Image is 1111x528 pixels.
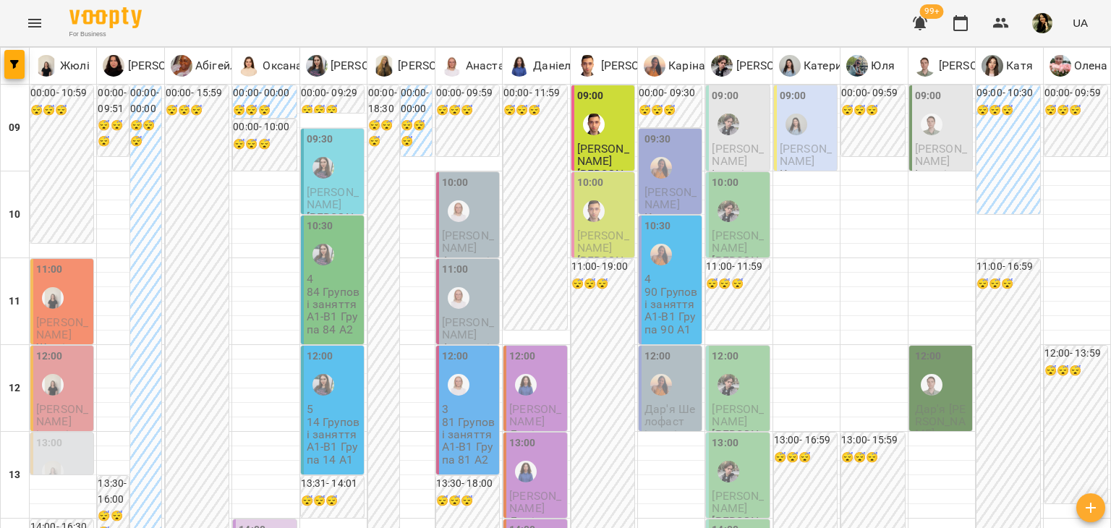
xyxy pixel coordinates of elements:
img: К [982,55,1003,77]
label: 10:00 [712,175,738,191]
span: [PERSON_NAME] [509,402,561,428]
div: Михайло [576,55,689,77]
h6: 09 [9,120,20,136]
h6: 😴😴😴 [368,118,399,149]
label: 09:00 [780,88,806,104]
h6: 😴😴😴 [436,103,499,119]
label: 12:00 [712,349,738,365]
div: Андрій [921,114,942,135]
img: Ю [846,55,868,77]
label: 10:00 [442,175,469,191]
span: [PERSON_NAME] [36,315,88,341]
p: 84 Групові заняття А1-В1 Група 84 А2 [307,286,361,336]
p: [PERSON_NAME] [712,255,766,280]
img: О [1050,55,1071,77]
img: О [103,55,124,77]
div: Анастасія [441,55,520,77]
img: Voopty Logo [69,7,142,28]
img: Каріна [650,244,672,265]
h6: 00:00 - 10:59 [30,85,93,101]
span: UA [1073,15,1088,30]
a: К Катя [982,55,1033,77]
p: [PERSON_NAME] [577,168,631,193]
h6: 😴😴😴 [706,276,769,292]
label: 09:00 [577,88,604,104]
img: Жюлі [42,287,64,309]
h6: 😴😴😴 [301,493,364,509]
img: А [171,55,192,77]
h6: 😴😴😴 [401,118,432,149]
span: [PERSON_NAME] [712,142,764,168]
a: Ю [PERSON_NAME] [306,55,418,77]
p: індивідуальне заняття 50 хв [36,428,90,466]
p: Жюлі [57,57,90,74]
button: Menu [17,6,52,41]
a: Ж Жюлі [35,55,90,77]
a: О [PERSON_NAME] [103,55,215,77]
div: Михайло [583,114,605,135]
p: [PERSON_NAME] [124,57,215,74]
img: Каріна [650,157,672,179]
span: [PERSON_NAME] [442,229,494,255]
h6: 😴😴😴 [976,103,1039,119]
div: Даніела [508,55,577,77]
p: Даніела [509,428,553,440]
span: 99+ [920,4,944,19]
p: Абігейл [192,57,237,74]
p: [PERSON_NAME] [712,428,766,454]
label: 10:30 [307,218,333,234]
img: Даніела [515,374,537,396]
p: Даніела [509,515,553,527]
p: 3 [442,403,496,415]
h6: 13:30 - 18:00 [436,476,499,492]
div: Каріна [644,55,705,77]
img: К [644,55,665,77]
button: Створити урок [1076,493,1105,522]
h6: 😴😴😴 [774,450,837,466]
h6: 😴😴😴 [98,118,129,149]
img: Ж [35,55,57,77]
div: Микита [718,461,739,482]
p: 14 Групові заняття А1-В1 Група 14 А1 [307,416,361,466]
span: [PERSON_NAME] [712,489,764,515]
a: М [PERSON_NAME] [373,55,485,77]
h6: 00:00 - 00:00 [401,85,432,116]
img: М [576,55,598,77]
p: Карина [644,211,685,223]
label: 12:00 [442,349,469,365]
span: [PERSON_NAME] [712,402,764,428]
img: Катерина [786,114,807,135]
img: М [711,55,733,77]
span: [PERSON_NAME] [644,185,697,211]
label: 09:30 [644,132,671,148]
h6: 😴😴😴 [233,103,296,119]
h6: 00:00 - 11:59 [503,85,566,101]
p: [PERSON_NAME] [936,57,1026,74]
div: Жюлі [42,461,64,482]
img: Каріна [650,374,672,396]
p: Катерина [780,168,831,180]
span: [PERSON_NAME] [307,185,359,211]
div: Марина [373,55,485,77]
a: Ю Юля [846,55,895,77]
img: Даніела [515,461,537,482]
p: Анастасія [463,57,520,74]
img: Анастасія [448,287,469,309]
img: Микита [718,200,739,222]
h6: 00:00 - 09:30 [639,85,702,101]
h6: 13:00 - 16:59 [774,433,837,448]
h6: 😴😴😴 [639,103,702,119]
p: Індивідуальне онлайн заняття 50 хв рівні А1-В1 [712,168,766,230]
div: Анастасія [448,200,469,222]
label: 10:30 [644,218,671,234]
div: Микита [718,114,739,135]
img: Андрій [921,374,942,396]
h6: 😴😴😴 [1044,103,1107,119]
div: Анастасія [448,374,469,396]
p: 4 [307,273,361,285]
img: Ю [306,55,328,77]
